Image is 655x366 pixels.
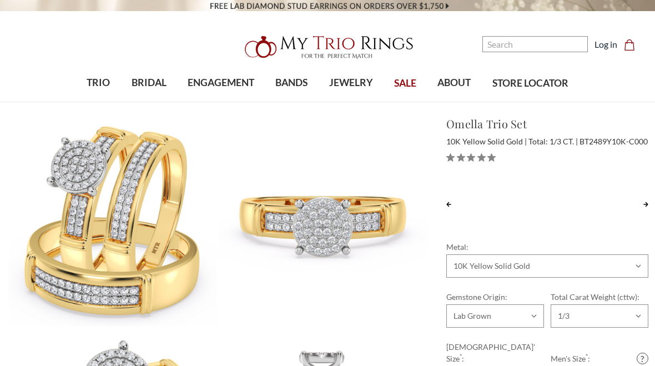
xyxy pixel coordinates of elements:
span: BRIDAL [132,76,167,90]
img: My Trio Rings [239,29,416,65]
span: BT2489Y10K-C000 [580,137,648,146]
button: submenu toggle [143,101,154,102]
a: BRIDAL [120,65,177,101]
button: submenu toggle [449,101,460,102]
a: BANDS [265,65,318,101]
img: Photo of Omella 1/3 ct tw. Lab Grown Diamond Round Cluster Trio Set 10K Yellow [BT2489Y-C000] [7,116,217,326]
a: ABOUT [427,65,481,101]
label: Gemstone Origin: [446,291,544,303]
span: Total: 1/3 CT. [528,137,578,146]
a: STORE LOCATOR [482,66,579,102]
h1: Omella Trio Set [446,116,648,132]
span: 10K Yellow Solid Gold [446,137,527,146]
a: Cart with 0 items [624,38,642,51]
span: SALE [394,76,416,91]
button: submenu toggle [286,101,297,102]
span: ABOUT [437,76,471,90]
button: submenu toggle [215,101,226,102]
svg: cart.cart_preview [624,39,635,51]
button: submenu toggle [345,101,356,102]
a: TRIO [76,65,120,101]
img: Photo of Omella 1/3 ct tw. Lab Grown Diamond Round Cluster Trio Set 10K Yellow [BT2489YE-C000] [218,116,428,326]
a: Size Guide [637,353,648,364]
label: Metal: [446,241,648,253]
span: BANDS [275,76,308,90]
label: [DEMOGRAPHIC_DATA]' Size : [446,341,544,364]
span: STORE LOCATOR [492,76,568,91]
span: TRIO [87,76,110,90]
a: ENGAGEMENT [177,65,265,101]
span: JEWELRY [329,76,373,90]
label: Total Carat Weight (cttw): [551,291,648,303]
button: submenu toggle [93,101,104,102]
a: Log in [594,38,617,51]
label: Men's Size : [551,353,648,364]
span: ENGAGEMENT [188,76,254,90]
a: My Trio Rings [190,29,465,65]
a: JEWELRY [319,65,384,101]
input: Search [482,36,588,52]
a: SALE [384,66,427,102]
